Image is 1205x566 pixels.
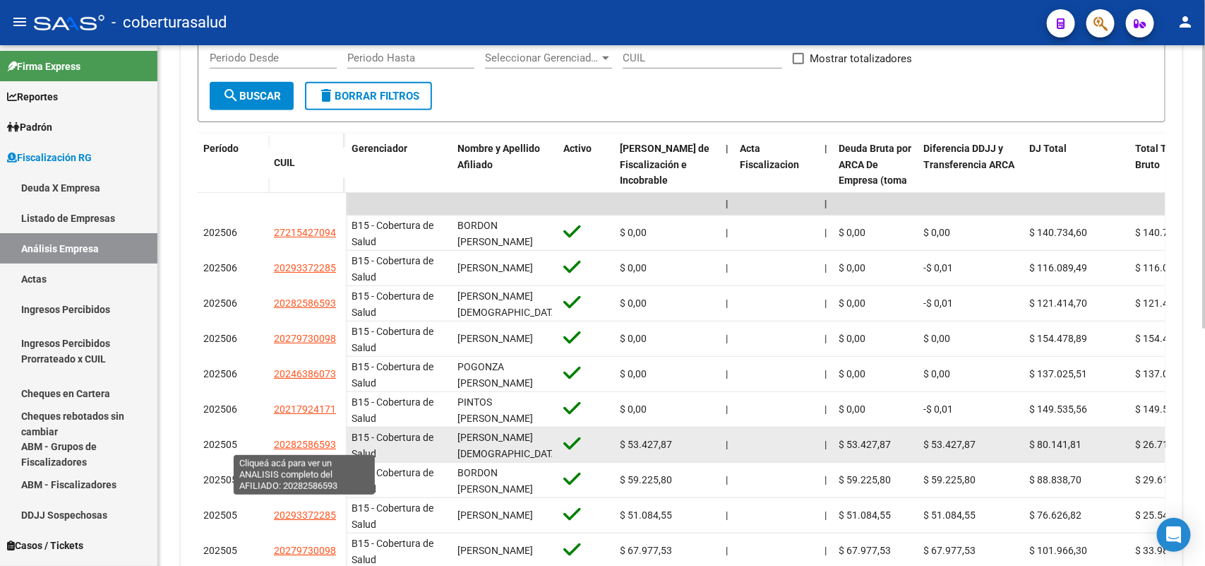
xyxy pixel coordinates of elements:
span: $ 67.977,53 [923,545,976,556]
span: | [726,474,728,485]
span: 202505 [203,545,237,556]
span: $ 33.988,77 [1135,545,1187,556]
span: -$ 0,01 [923,403,953,415]
span: | [726,227,728,238]
span: B15 - Cobertura de Salud [352,538,433,565]
span: $ 53.427,87 [620,439,672,450]
span: 202506 [203,368,237,379]
mat-icon: menu [11,13,28,30]
span: $ 0,00 [620,227,647,238]
span: $ 149.535,56 [1029,403,1087,415]
span: 20282586593 [274,439,336,450]
span: | [825,297,827,309]
span: | [726,545,728,556]
span: | [825,403,827,415]
span: $ 0,00 [839,368,865,379]
span: | [825,439,827,450]
span: | [825,333,827,344]
span: $ 0,00 [839,403,865,415]
span: $ 101.966,30 [1029,545,1087,556]
datatable-header-cell: Período [198,134,268,193]
span: $ 0,00 [839,297,865,309]
datatable-header-cell: Diferencia DDJJ y Transferencia ARCA [918,134,1024,228]
datatable-header-cell: | [720,134,734,228]
span: | [726,143,729,154]
button: Buscar [210,82,294,110]
datatable-header-cell: Deuda Bruta por ARCA De Empresa (toma en cuenta todos los afiliados) [833,134,918,228]
span: $ 29.612,90 [1135,474,1187,485]
span: DJ Total [1029,143,1067,154]
span: $ 76.626,82 [1029,509,1081,521]
span: [PERSON_NAME] [457,333,533,344]
span: $ 140.734,60 [1029,227,1087,238]
span: $ 137.025,51 [1029,368,1087,379]
span: $ 0,00 [839,227,865,238]
span: $ 0,00 [923,227,950,238]
span: $ 0,00 [620,403,647,415]
span: [PERSON_NAME] [457,545,533,556]
span: $ 154.478,89 [1135,333,1193,344]
span: | [825,198,827,209]
span: 20279730098 [274,333,336,344]
span: 20279730098 [274,545,336,556]
span: $ 149.535,57 [1135,403,1193,415]
datatable-header-cell: Nombre y Apellido Afiliado [452,134,558,228]
span: CUIL [274,157,295,168]
span: 27215427094 [274,227,336,238]
span: $ 67.977,53 [620,545,672,556]
span: | [726,368,728,379]
span: $ 0,00 [620,297,647,309]
span: [PERSON_NAME][DEMOGRAPHIC_DATA] [457,290,560,318]
span: B15 - Cobertura de Salud [352,396,433,424]
span: $ 0,00 [620,333,647,344]
span: $ 53.427,87 [839,439,891,450]
datatable-header-cell: | [819,134,833,228]
span: B15 - Cobertura de Salud [352,502,433,530]
span: 202506 [203,333,237,344]
span: Mostrar totalizadores [810,50,912,67]
span: $ 51.084,55 [620,509,672,521]
span: $ 121.414,71 [1135,297,1193,309]
span: Firma Express [7,59,80,74]
span: Buscar [222,90,281,102]
span: | [825,262,827,273]
span: $ 0,00 [839,333,865,344]
span: $ 88.838,70 [1029,474,1081,485]
span: B15 - Cobertura de Salud [352,255,433,283]
span: -$ 0,01 [923,262,953,273]
span: 202505 [203,509,237,521]
mat-icon: delete [318,87,335,104]
span: 202505 [203,474,237,485]
span: 20246386073 [274,368,336,379]
span: $ 80.141,81 [1029,439,1081,450]
span: $ 67.977,53 [839,545,891,556]
span: | [825,227,827,238]
span: | [726,403,728,415]
span: 202506 [203,227,237,238]
span: | [825,368,827,379]
span: B15 - Cobertura de Salud [352,432,433,459]
span: $ 137.025,51 [1135,368,1193,379]
span: | [726,439,728,450]
span: -$ 0,01 [923,297,953,309]
span: $ 51.084,55 [923,509,976,521]
span: 27215427094 [274,474,336,485]
div: Open Intercom Messenger [1157,518,1191,552]
span: Seleccionar Gerenciador [485,52,599,64]
span: BORDON [PERSON_NAME] [457,220,533,247]
span: POGONZA [PERSON_NAME] [457,361,533,389]
span: | [726,198,729,209]
span: Reportes [7,89,58,105]
span: B15 - Cobertura de Salud [352,326,433,353]
span: | [825,143,827,154]
span: Borrar Filtros [318,90,419,102]
span: $ 116.089,50 [1135,262,1193,273]
span: 20217924171 [274,403,336,415]
span: | [825,545,827,556]
datatable-header-cell: Activo [558,134,614,228]
span: $ 59.225,80 [923,474,976,485]
span: | [825,474,827,485]
span: - coberturasalud [112,7,227,38]
span: Activo [563,143,592,154]
span: $ 0,00 [839,262,865,273]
